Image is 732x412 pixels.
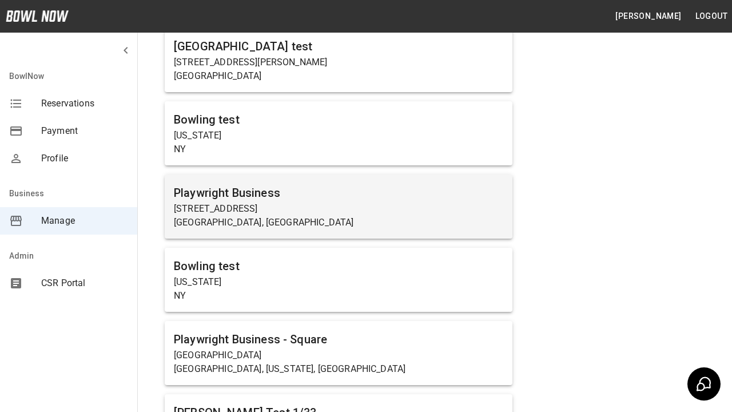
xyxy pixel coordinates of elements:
p: NY [174,289,503,303]
h6: Playwright Business - Square [174,330,503,348]
p: [GEOGRAPHIC_DATA] [174,348,503,362]
h6: Bowling test [174,110,503,129]
button: Logout [691,6,732,27]
h6: [GEOGRAPHIC_DATA] test [174,37,503,56]
p: [GEOGRAPHIC_DATA] [174,69,503,83]
h6: Playwright Business [174,184,503,202]
h6: Bowling test [174,257,503,275]
p: [GEOGRAPHIC_DATA], [GEOGRAPHIC_DATA] [174,216,503,229]
p: [GEOGRAPHIC_DATA], [US_STATE], [GEOGRAPHIC_DATA] [174,362,503,376]
p: [US_STATE] [174,129,503,142]
span: Manage [41,214,128,228]
p: [US_STATE] [174,275,503,289]
button: [PERSON_NAME] [611,6,686,27]
span: Payment [41,124,128,138]
span: Reservations [41,97,128,110]
p: [STREET_ADDRESS][PERSON_NAME] [174,56,503,69]
p: NY [174,142,503,156]
span: Profile [41,152,128,165]
p: [STREET_ADDRESS] [174,202,503,216]
img: logo [6,10,69,22]
span: CSR Portal [41,276,128,290]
